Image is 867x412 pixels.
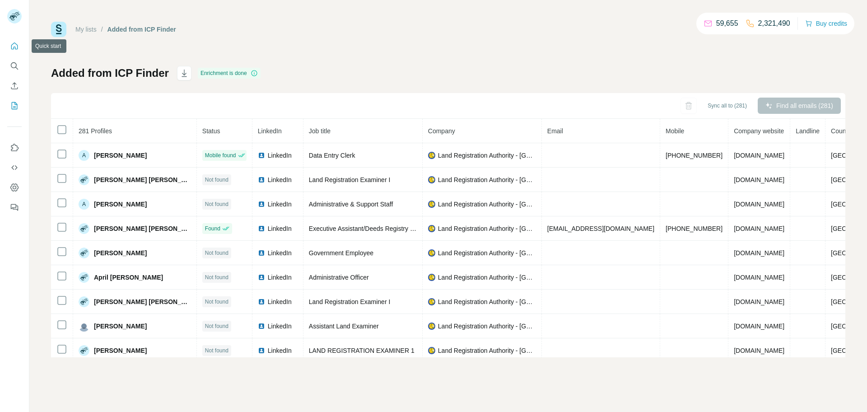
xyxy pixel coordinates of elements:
img: Avatar [79,248,89,258]
button: Use Surfe on LinkedIn [7,140,22,156]
span: Not found [205,298,228,306]
span: [DOMAIN_NAME] [734,152,784,159]
span: [PERSON_NAME] [94,322,147,331]
span: [DOMAIN_NAME] [734,249,784,257]
span: Land Registration Authority - [GEOGRAPHIC_DATA] [438,200,536,209]
span: LinkedIn [268,200,292,209]
span: Not found [205,346,228,355]
span: Not found [205,176,228,184]
span: Email [547,127,563,135]
span: LinkedIn [268,175,292,184]
span: Assistant Land Examiner [309,323,379,330]
img: LinkedIn logo [258,176,265,183]
img: Avatar [79,174,89,185]
span: [PERSON_NAME] [94,151,147,160]
span: [DOMAIN_NAME] [734,225,784,232]
img: company-logo [428,274,435,281]
span: Not found [205,273,228,281]
span: [DOMAIN_NAME] [734,347,784,354]
span: Land Registration Authority - [GEOGRAPHIC_DATA] [438,322,536,331]
span: Country [831,127,853,135]
span: Mobile found [205,151,236,159]
img: LinkedIn logo [258,225,265,232]
span: Not found [205,322,228,330]
span: Land Registration Authority - [GEOGRAPHIC_DATA] [438,346,536,355]
span: Not found [205,249,228,257]
span: [DOMAIN_NAME] [734,201,784,208]
span: Government Employee [309,249,373,257]
button: Quick start [7,38,22,54]
span: Land Registration Authority - [GEOGRAPHIC_DATA] [438,175,536,184]
span: Land Registration Authority - [GEOGRAPHIC_DATA] [438,224,536,233]
span: Found [205,225,220,233]
img: company-logo [428,201,435,208]
p: 59,655 [716,18,738,29]
img: company-logo [428,249,435,257]
span: [PERSON_NAME] [PERSON_NAME] [94,175,191,184]
span: LinkedIn [268,273,292,282]
img: LinkedIn logo [258,249,265,257]
img: LinkedIn logo [258,274,265,281]
span: Land Registration Authority - [GEOGRAPHIC_DATA] [438,151,536,160]
span: Administrative Officer [309,274,369,281]
img: company-logo [428,298,435,305]
img: company-logo [428,152,435,159]
span: LinkedIn [268,151,292,160]
h1: Added from ICP Finder [51,66,169,80]
span: LAND REGISTRATION EXAMINER 1 [309,347,415,354]
li: / [101,25,103,34]
img: LinkedIn logo [258,347,265,354]
span: [DOMAIN_NAME] [734,323,784,330]
span: [PERSON_NAME] [94,200,147,209]
div: A [79,199,89,210]
span: Land Registration Examiner I [309,176,391,183]
a: My lists [75,26,97,33]
p: 2,321,490 [758,18,790,29]
span: [PERSON_NAME] [94,248,147,257]
button: My lists [7,98,22,114]
span: Land Registration Examiner I [309,298,391,305]
span: Not found [205,200,228,208]
img: LinkedIn logo [258,201,265,208]
img: company-logo [428,323,435,330]
button: Search [7,58,22,74]
span: LinkedIn [268,224,292,233]
button: Dashboard [7,179,22,196]
span: [PHONE_NUMBER] [666,225,722,232]
span: 281 Profiles [79,127,112,135]
img: LinkedIn logo [258,152,265,159]
span: LinkedIn [268,248,292,257]
img: LinkedIn logo [258,298,265,305]
img: Surfe Logo [51,22,66,37]
button: Use Surfe API [7,159,22,176]
span: April [PERSON_NAME] [94,273,163,282]
img: Avatar [79,296,89,307]
img: Avatar [79,345,89,356]
span: Sync all to (281) [708,102,747,110]
button: Sync all to (281) [701,99,753,112]
img: Avatar [79,321,89,332]
img: company-logo [428,176,435,183]
span: LinkedIn [258,127,282,135]
button: Enrich CSV [7,78,22,94]
img: company-logo [428,347,435,354]
span: LinkedIn [268,346,292,355]
span: LinkedIn [268,322,292,331]
button: Feedback [7,199,22,215]
img: LinkedIn logo [258,323,265,330]
span: Landline [796,127,820,135]
span: [EMAIL_ADDRESS][DOMAIN_NAME] [547,225,654,232]
span: Job title [309,127,331,135]
span: Land Registration Authority - [GEOGRAPHIC_DATA] [438,273,536,282]
span: [PHONE_NUMBER] [666,152,722,159]
span: [DOMAIN_NAME] [734,274,784,281]
span: LinkedIn [268,297,292,306]
span: Executive Assistant/Deeds Registry Inspector II [309,225,441,232]
div: Enrichment is done [198,68,261,79]
span: Data Entry Clerk [309,152,355,159]
span: [DOMAIN_NAME] [734,298,784,305]
span: [PERSON_NAME] [PERSON_NAME] [94,224,191,233]
img: Avatar [79,223,89,234]
span: Mobile [666,127,684,135]
span: Company [428,127,455,135]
